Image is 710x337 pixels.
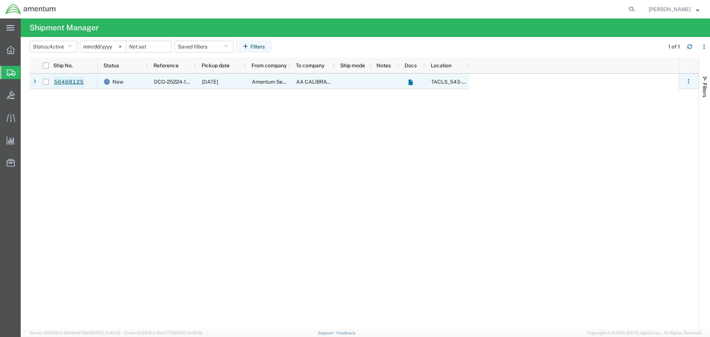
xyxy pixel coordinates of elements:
[30,331,121,335] span: Server: 2025.16.0-9544af67660
[5,4,56,15] img: logo
[124,331,202,335] span: Client: 2025.16.0-8fc0770
[126,41,172,52] input: Not set
[318,331,337,335] a: Support
[431,79,542,85] span: TACLS_543-Clearwater FL
[154,79,202,85] span: DCO-25224-166677
[173,331,202,335] span: [DATE] 10:40:19
[104,63,119,68] span: Status
[648,5,700,14] button: [PERSON_NAME]
[296,79,365,85] span: AA CALIBRATION SERVICES
[376,63,391,68] span: Notes
[202,63,230,68] span: Pickup date
[30,41,77,53] button: Status:Active
[405,63,417,68] span: Docs
[340,63,365,68] span: Ship mode
[337,331,355,335] a: Feedback
[49,44,64,50] span: Active
[649,5,691,13] span: Nathan Davis
[431,63,452,68] span: Location
[236,41,271,53] button: Filters
[54,76,84,88] a: 56468125
[175,41,234,53] button: Saved filters
[112,74,124,90] span: New
[53,63,73,68] span: Ship No.
[251,63,287,68] span: From company
[252,79,307,85] span: Amentum Services, Inc.
[30,18,99,37] h4: Shipment Manager
[587,330,701,336] span: Copyright © [DATE]-[DATE] Agistix Inc., All Rights Reserved
[153,63,179,68] span: Reference
[80,41,126,52] input: Not set
[296,63,324,68] span: To company
[91,331,121,335] span: [DATE] 10:42:29
[202,79,218,85] span: 08/12/2025
[668,43,681,51] div: 1 of 1
[702,83,708,97] span: Filters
